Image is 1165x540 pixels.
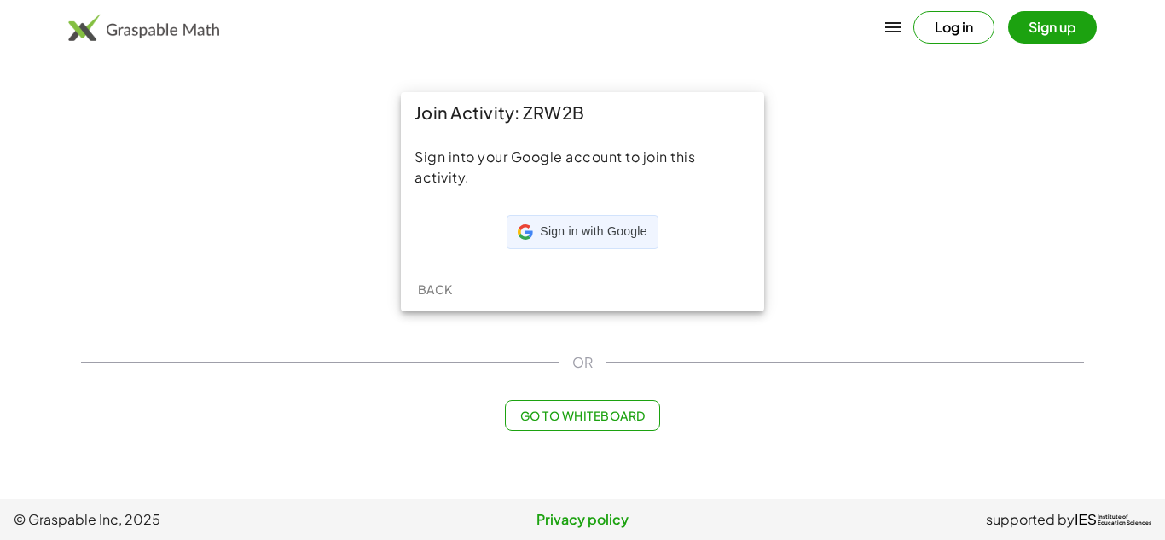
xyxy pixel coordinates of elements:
button: Sign up [1008,11,1097,44]
span: IES [1075,512,1097,528]
button: Log in [913,11,994,44]
a: Privacy policy [393,509,773,530]
button: Back [408,274,462,305]
div: Join Activity: ZRW2B [401,92,764,133]
span: Back [417,282,452,297]
a: IESInstitute ofEducation Sciences [1075,509,1151,530]
span: supported by [986,509,1075,530]
div: Sign into your Google account to join this activity. [414,147,751,188]
div: Sign in with Google [507,215,658,249]
button: Go to Whiteboard [505,400,659,431]
span: Sign in with Google [540,224,646,241]
span: Institute of Education Sciences [1098,514,1151,526]
span: Go to Whiteboard [519,408,645,423]
span: OR [572,352,593,373]
span: © Graspable Inc, 2025 [14,509,393,530]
